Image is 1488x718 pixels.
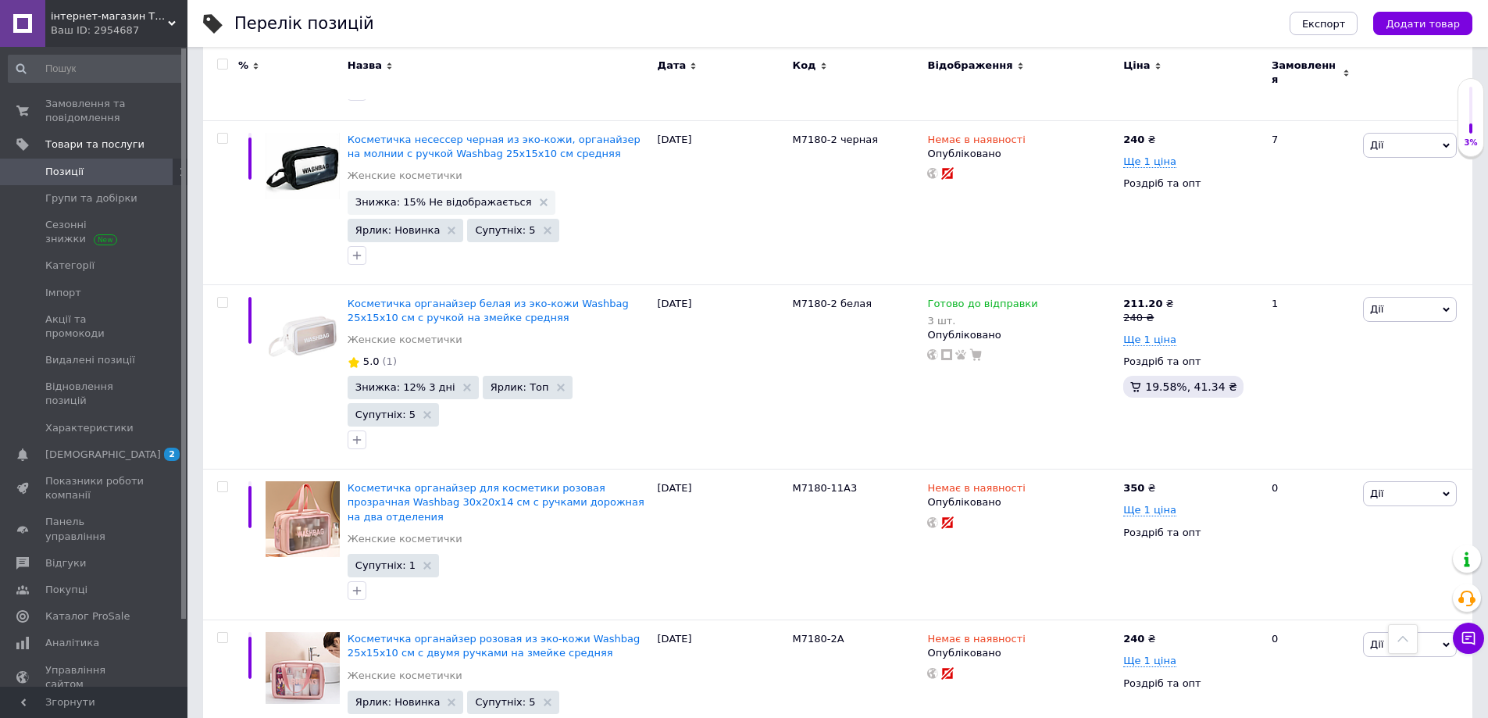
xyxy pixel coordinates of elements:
[51,9,168,23] span: інтернет-магазин Теремок
[1262,470,1359,620] div: 0
[1262,120,1359,284] div: 7
[383,355,397,367] span: (1)
[234,16,374,32] div: Перелік позицій
[51,23,187,38] div: Ваш ID: 2954687
[927,328,1115,342] div: Опубліковано
[45,97,145,125] span: Замовлення та повідомлення
[355,409,416,420] span: Супутніх: 5
[1123,155,1176,168] span: Ще 1 ціна
[927,482,1025,498] span: Немає в наявності
[1262,284,1359,470] div: 1
[1370,139,1383,151] span: Дії
[1123,633,1144,645] b: 240
[45,313,145,341] span: Акції та промокоди
[1123,134,1144,145] b: 240
[45,609,130,623] span: Каталог ProSale
[1123,298,1162,309] b: 211.20
[1123,481,1155,495] div: ₴
[266,481,340,557] img: Косметичка органайзер для косметики розовая прозрачная Washbag 30х20х14 см с ручками дорожная на ...
[1370,638,1383,650] span: Дії
[1386,18,1460,30] span: Додати товар
[1123,334,1176,346] span: Ще 1 ціна
[45,138,145,152] span: Товари та послуги
[355,197,532,207] span: Знижка: 15% Не відображається
[1458,138,1483,148] div: 3%
[348,134,641,159] a: Косметичка несессер черная из эко-кожи, органайзер на молнии с ручкой Washbag 25х15х10 см средняя
[1370,303,1383,315] span: Дії
[8,55,184,83] input: Пошук
[238,59,248,73] span: %
[45,663,145,691] span: Управління сайтом
[45,191,137,205] span: Групи та добірки
[1123,59,1150,73] span: Ціна
[1123,177,1258,191] div: Роздріб та опт
[1373,12,1472,35] button: Додати товар
[491,382,549,392] span: Ярлик: Топ
[355,225,441,235] span: Ярлик: Новинка
[793,59,816,73] span: Код
[348,633,640,659] a: Косметичка органайзер розовая из эко-кожи Washbag 25х15х10 см с двумя ручками на змейке средняя
[1272,59,1339,87] span: Замовлення
[45,259,95,273] span: Категорії
[363,355,380,367] span: 5.0
[1290,12,1358,35] button: Експорт
[45,218,145,246] span: Сезонні знижки
[348,482,644,522] a: Косметичка органайзер для косметики розовая прозрачная Washbag 30х20х14 см с ручками дорожная на ...
[654,470,789,620] div: [DATE]
[475,697,535,707] span: Супутніх: 5
[164,448,180,461] span: 2
[475,225,535,235] span: Супутніх: 5
[1123,297,1173,311] div: ₴
[348,669,462,683] a: Женские косметички
[266,297,340,365] img: Косметичка органайзер белая из эко-кожи Washbag 25х15х10 см с ручкой на змейке средняя
[348,59,382,73] span: Назва
[355,697,441,707] span: Ярлик: Новинка
[348,532,462,546] a: Женские косметички
[45,286,81,300] span: Імпорт
[45,421,134,435] span: Характеристики
[793,482,858,494] span: M7180-11А3
[927,633,1025,649] span: Немає в наявності
[45,165,84,179] span: Позиції
[266,133,340,199] img: Косметичка несессер черная из эко-кожи, органайзер на молнии с ручкой Washbag 25х15х10 см средняя
[1145,380,1237,393] span: 19.58%, 41.34 ₴
[1123,655,1176,667] span: Ще 1 ціна
[927,315,1037,327] div: 3 шт.
[927,298,1037,314] span: Готово до відправки
[348,169,462,183] a: Женские косметички
[793,633,844,645] span: M7180-2А
[1123,482,1144,494] b: 350
[927,646,1115,660] div: Опубліковано
[1302,18,1346,30] span: Експорт
[1123,311,1173,325] div: 240 ₴
[45,636,99,650] span: Аналітика
[266,632,340,704] img: Косметичка органайзер розовая из эко-кожи Washbag 25х15х10 см с двумя ручками на змейке средняя
[45,448,161,462] span: [DEMOGRAPHIC_DATA]
[45,556,86,570] span: Відгуки
[793,298,872,309] span: M7180-2 белая
[1123,632,1155,646] div: ₴
[348,298,629,323] a: Косметичка органайзер белая из эко-кожи Washbag 25х15х10 см с ручкой на змейке средняя
[1123,677,1258,691] div: Роздріб та опт
[355,560,416,570] span: Супутніх: 1
[1123,504,1176,516] span: Ще 1 ціна
[793,134,879,145] span: M7180-2 черная
[45,515,145,543] span: Панель управління
[654,120,789,284] div: [DATE]
[45,380,145,408] span: Відновлення позицій
[348,333,462,347] a: Женские косметички
[45,474,145,502] span: Показники роботи компанії
[1123,133,1155,147] div: ₴
[1453,623,1484,654] button: Чат з покупцем
[1123,526,1258,540] div: Роздріб та опт
[45,353,135,367] span: Видалені позиції
[1123,355,1258,369] div: Роздріб та опт
[654,284,789,470] div: [DATE]
[927,134,1025,150] span: Немає в наявності
[927,59,1012,73] span: Відображення
[658,59,687,73] span: Дата
[45,583,87,597] span: Покупці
